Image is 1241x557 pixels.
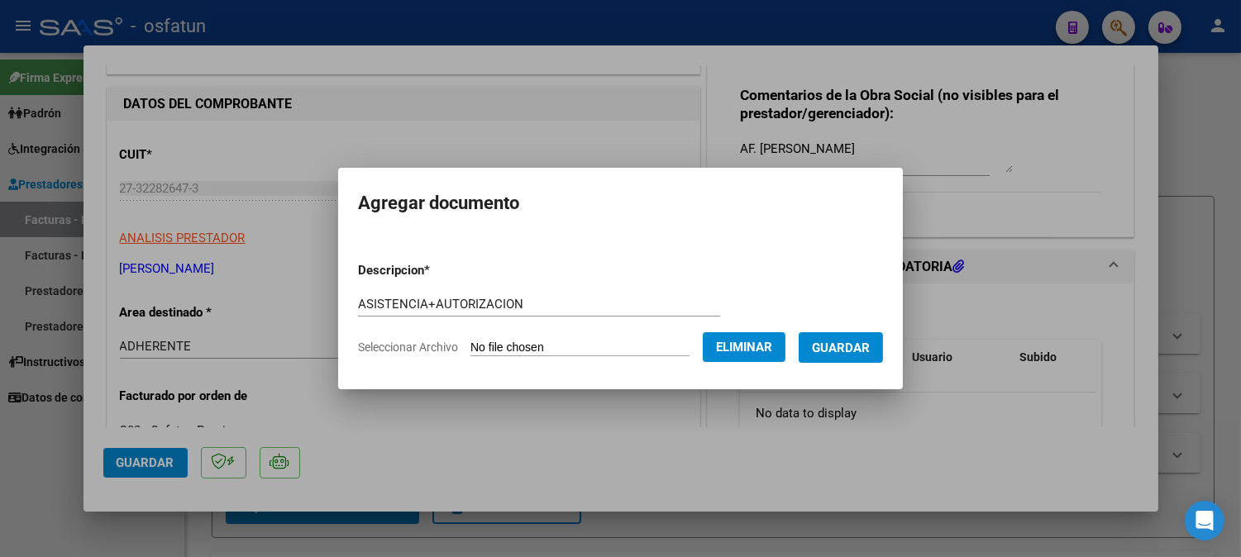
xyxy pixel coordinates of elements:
[358,340,458,354] span: Seleccionar Archivo
[799,332,883,363] button: Guardar
[1185,501,1224,540] div: Open Intercom Messenger
[703,332,785,362] button: Eliminar
[716,340,772,355] span: Eliminar
[812,340,870,355] span: Guardar
[358,188,883,219] h2: Agregar documento
[358,261,516,280] p: Descripcion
